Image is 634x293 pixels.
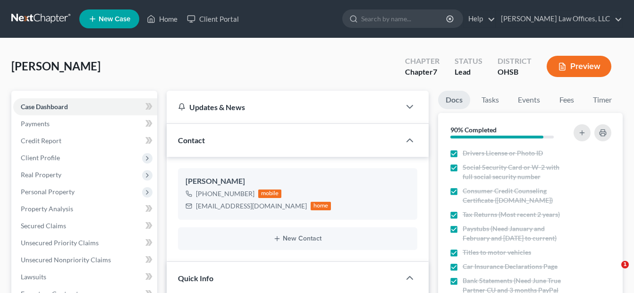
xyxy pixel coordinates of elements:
[178,102,389,112] div: Updates & News
[13,98,157,115] a: Case Dashboard
[463,163,568,181] span: Social Security Card or W-2 with full social security number
[258,190,282,198] div: mobile
[13,217,157,234] a: Secured Claims
[464,10,495,27] a: Help
[602,261,625,284] iframe: Intercom live chat
[463,224,568,243] span: Paystubs (Need January and February and [DATE] to current)
[496,10,622,27] a: [PERSON_NAME] Law Offices, LLC
[547,56,611,77] button: Preview
[311,202,331,210] div: home
[186,235,410,242] button: New Contact
[196,201,307,211] div: [EMAIL_ADDRESS][DOMAIN_NAME]
[196,189,254,198] div: [PHONE_NUMBER]
[551,91,582,109] a: Fees
[182,10,244,27] a: Client Portal
[498,56,532,67] div: District
[21,137,61,145] span: Credit Report
[21,120,50,128] span: Payments
[621,261,629,268] span: 1
[450,126,497,134] strong: 90% Completed
[99,16,130,23] span: New Case
[21,205,73,213] span: Property Analysis
[21,188,75,196] span: Personal Property
[463,148,543,158] span: Drivers License or Photo ID
[13,115,157,132] a: Payments
[13,234,157,251] a: Unsecured Priority Claims
[405,56,440,67] div: Chapter
[455,56,482,67] div: Status
[463,186,568,205] span: Consumer Credit Counseling Certificate ([DOMAIN_NAME])
[361,10,448,27] input: Search by name...
[21,154,60,162] span: Client Profile
[21,222,66,230] span: Secured Claims
[11,59,101,73] span: [PERSON_NAME]
[463,262,558,271] span: Car Insurance Declarations Page
[178,274,213,283] span: Quick Info
[463,210,560,219] span: Tax Returns (Most recent 2 years)
[433,67,437,76] span: 7
[13,251,157,268] a: Unsecured Nonpriority Claims
[142,10,182,27] a: Home
[405,67,440,78] div: Chapter
[21,239,99,247] span: Unsecured Priority Claims
[474,91,507,109] a: Tasks
[455,67,482,78] div: Lead
[21,256,111,264] span: Unsecured Nonpriority Claims
[13,268,157,285] a: Lawsuits
[178,136,205,145] span: Contact
[585,91,619,109] a: Timer
[463,248,531,257] span: Titles to motor vehicles
[21,103,68,111] span: Case Dashboard
[498,67,532,78] div: OHSB
[510,91,548,109] a: Events
[21,171,61,179] span: Real Property
[13,200,157,217] a: Property Analysis
[13,132,157,149] a: Credit Report
[21,273,46,281] span: Lawsuits
[438,91,470,109] a: Docs
[186,176,410,187] div: [PERSON_NAME]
